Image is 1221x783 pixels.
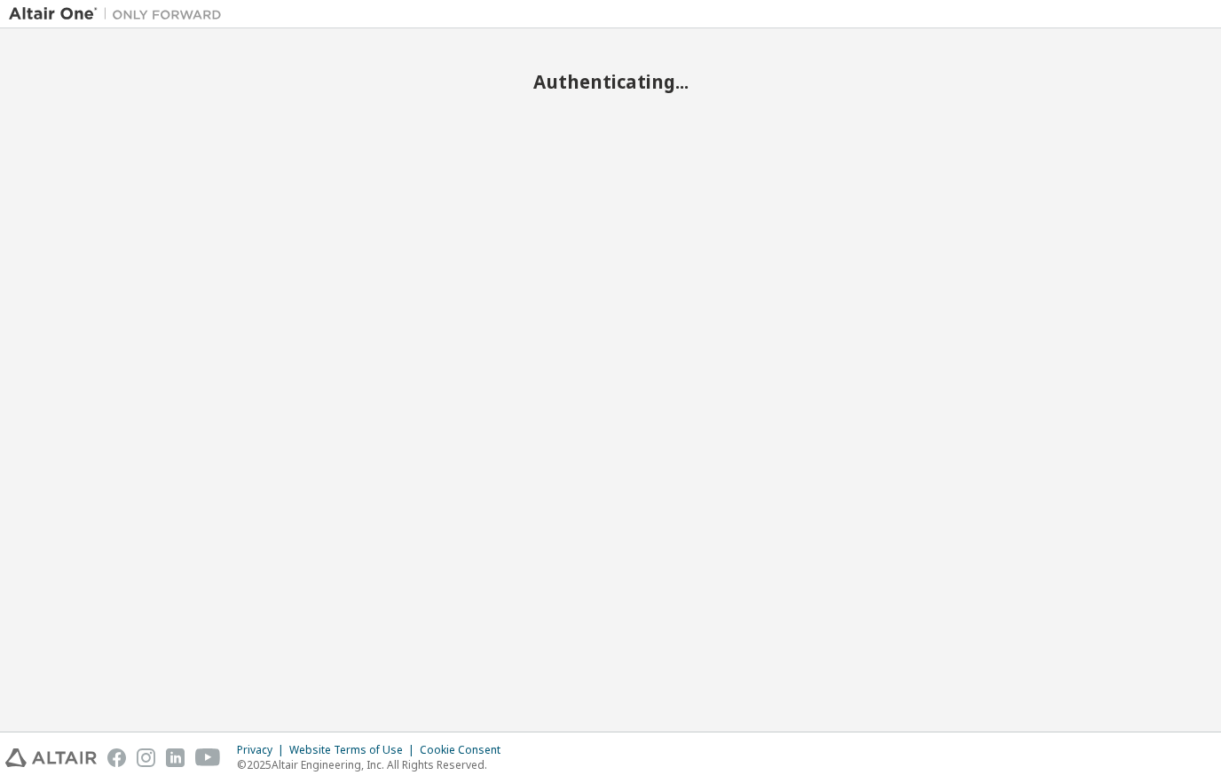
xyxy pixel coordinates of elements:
img: linkedin.svg [166,748,185,767]
img: youtube.svg [195,748,221,767]
img: instagram.svg [137,748,155,767]
img: Altair One [9,5,231,23]
div: Website Terms of Use [289,743,420,757]
img: facebook.svg [107,748,126,767]
div: Privacy [237,743,289,757]
div: Cookie Consent [420,743,511,757]
h2: Authenticating... [9,70,1212,93]
p: © 2025 Altair Engineering, Inc. All Rights Reserved. [237,757,511,772]
img: altair_logo.svg [5,748,97,767]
